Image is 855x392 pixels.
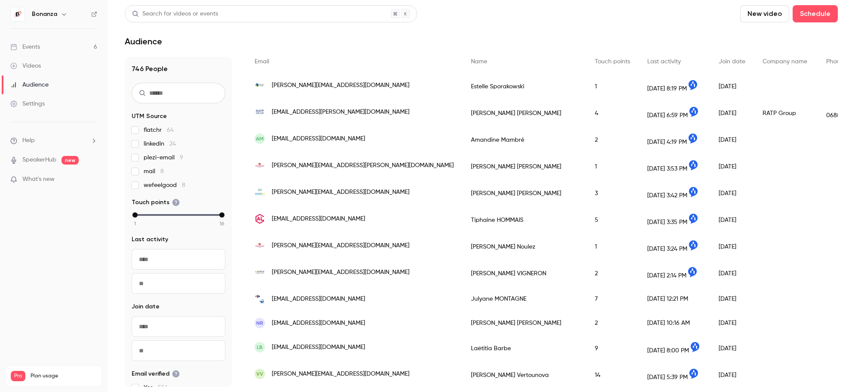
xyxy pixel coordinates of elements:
[272,108,409,117] span: [EMAIL_ADDRESS][PERSON_NAME][DOMAIN_NAME]
[272,215,365,224] span: [EMAIL_ADDRESS][DOMAIN_NAME]
[10,43,40,51] div: Events
[256,370,263,378] span: VV
[132,9,218,19] div: Search for videos or events
[754,100,818,127] div: RATP Group
[10,100,45,108] div: Settings
[710,287,754,311] div: [DATE]
[272,188,409,197] span: [PERSON_NAME][EMAIL_ADDRESS][DOMAIN_NAME]
[639,100,710,127] div: [DATE] 6:59 PM
[11,7,25,21] img: Bonanza
[462,207,586,233] div: Tiphaine HOMMAIS
[144,126,174,134] span: flatchr
[639,311,710,335] div: [DATE] 10:16 AM
[586,127,639,153] div: 2
[586,153,639,180] div: 1
[144,383,168,392] span: Yes
[272,81,409,90] span: [PERSON_NAME][EMAIL_ADDRESS][DOMAIN_NAME]
[272,134,365,143] span: [EMAIL_ADDRESS][DOMAIN_NAME]
[167,127,174,133] span: 64
[586,362,639,389] div: 14
[595,59,630,65] span: Touch points
[639,335,710,362] div: [DATE] 8:00 PM
[257,343,263,351] span: LB
[132,235,168,244] span: Last activity
[272,370,409,379] span: [PERSON_NAME][EMAIL_ADDRESS][DOMAIN_NAME]
[763,59,807,65] span: Company name
[169,141,176,147] span: 24
[272,161,454,170] span: [PERSON_NAME][EMAIL_ADDRESS][PERSON_NAME][DOMAIN_NAME]
[639,362,710,389] div: [DATE] 5:39 PM
[87,176,97,184] iframe: Noticeable Trigger
[255,214,265,224] img: actionlogement.fr
[31,373,97,380] span: Plan usage
[710,100,754,127] div: [DATE]
[220,220,224,227] span: 16
[255,160,265,171] img: transgourmet.fr
[462,153,586,180] div: [PERSON_NAME] [PERSON_NAME]
[132,302,160,311] span: Join date
[647,59,681,65] span: Last activity
[255,187,265,197] img: adar44.com
[639,180,710,207] div: [DATE] 3:42 PM
[710,311,754,335] div: [DATE]
[255,294,265,304] img: carrefour.com
[639,127,710,153] div: [DATE] 4:19 PM
[144,181,185,190] span: wefeelgood
[710,153,754,180] div: [DATE]
[586,207,639,233] div: 5
[180,155,183,161] span: 9
[586,100,639,127] div: 4
[710,335,754,362] div: [DATE]
[144,167,164,176] span: mail
[272,319,365,328] span: [EMAIL_ADDRESS][DOMAIN_NAME]
[144,153,183,162] span: plezi-email
[10,136,97,145] li: help-dropdown-opener
[586,287,639,311] div: 7
[125,36,162,47] h1: Audience
[132,212,138,218] div: min
[144,140,176,148] span: linkedin
[639,260,710,287] div: [DATE] 2:14 PM
[132,198,180,207] span: Touch points
[586,335,639,362] div: 9
[793,5,838,22] button: Schedule
[160,168,164,174] span: 8
[255,240,265,251] img: transgourmet.fr
[462,180,586,207] div: [PERSON_NAME] [PERSON_NAME]
[255,107,265,117] img: ratp.fr
[462,73,586,100] div: Estelle Sporakowski
[462,127,586,153] div: Amandine Mambré
[710,233,754,260] div: [DATE]
[11,371,25,381] span: Pro
[219,212,225,218] div: max
[639,207,710,233] div: [DATE] 3:35 PM
[22,156,56,165] a: SpeakerHub
[255,267,265,277] img: serce.fr
[639,287,710,311] div: [DATE] 12:21 PM
[462,287,586,311] div: Julyane MONTAGNE
[272,343,365,352] span: [EMAIL_ADDRESS][DOMAIN_NAME]
[255,59,269,65] span: Email
[462,335,586,362] div: Laëtitia Barbe
[62,156,79,165] span: new
[10,81,49,89] div: Audience
[462,362,586,389] div: [PERSON_NAME] Vertounova
[462,311,586,335] div: [PERSON_NAME] [PERSON_NAME]
[134,220,136,227] span: 1
[462,260,586,287] div: [PERSON_NAME] VIGNERON
[462,233,586,260] div: [PERSON_NAME] Noulez
[132,112,167,121] span: UTM Source
[586,260,639,287] div: 2
[256,135,264,143] span: AM
[586,233,639,260] div: 1
[272,241,409,250] span: [PERSON_NAME][EMAIL_ADDRESS][DOMAIN_NAME]
[132,64,225,74] h1: 746 People
[710,362,754,389] div: [DATE]
[182,182,185,188] span: 8
[639,73,710,100] div: [DATE] 8:19 PM
[272,268,409,277] span: [PERSON_NAME][EMAIL_ADDRESS][DOMAIN_NAME]
[710,260,754,287] div: [DATE]
[471,59,487,65] span: Name
[710,207,754,233] div: [DATE]
[132,370,180,378] span: Email verified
